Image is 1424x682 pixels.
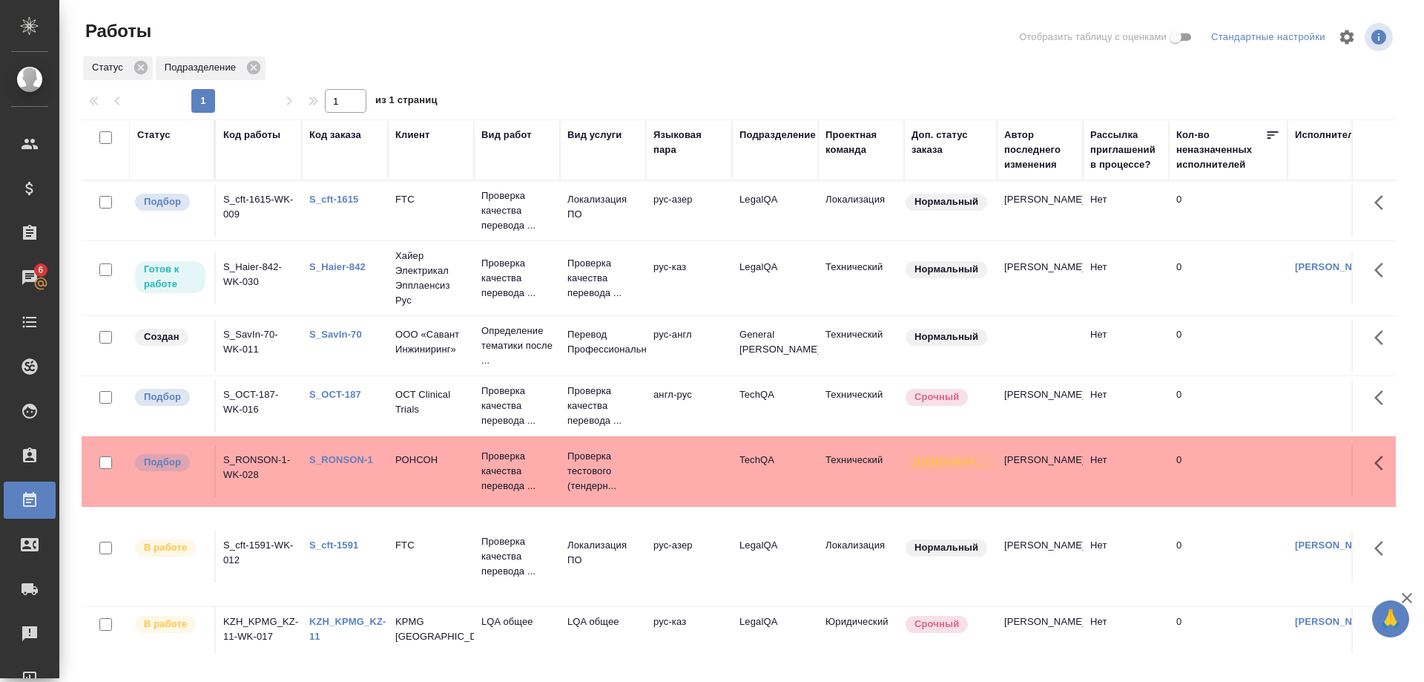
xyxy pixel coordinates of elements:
[646,531,732,583] td: рус-азер
[144,329,179,344] p: Создан
[1083,607,1169,659] td: Нет
[216,380,302,432] td: S_OCT-187-WK-016
[309,616,386,642] a: KZH_KPMG_KZ-11
[825,128,897,157] div: Проектная команда
[1083,380,1169,432] td: Нет
[567,384,639,428] p: Проверка качества перевода ...
[395,192,467,207] p: FTC
[653,128,725,157] div: Языковая пара
[818,185,904,237] td: Локализация
[309,329,362,340] a: S_SavIn-70
[1083,531,1169,583] td: Нет
[1207,26,1329,49] div: split button
[481,324,553,368] p: Определение тематики после ...
[1169,607,1288,659] td: 0
[914,390,959,404] p: Срочный
[481,614,553,629] p: LQA общее
[732,185,818,237] td: LegalQA
[646,320,732,372] td: рус-англ
[732,252,818,304] td: LegalQA
[165,60,241,75] p: Подразделение
[1090,128,1161,172] div: Рассылка приглашений в процессе?
[912,128,989,157] div: Доп. статус заказа
[1365,445,1401,481] button: Здесь прячутся важные кнопки
[481,384,553,428] p: Проверка качества перевода ...
[481,128,532,142] div: Вид работ
[481,256,553,301] p: Проверка качества перевода ...
[646,252,732,304] td: рус-каз
[4,259,56,296] a: 6
[818,380,904,432] td: Технический
[567,538,639,568] p: Локализация ПО
[914,617,959,632] p: Срочный
[133,260,207,295] div: Исполнитель может приступить к работе
[914,329,978,344] p: Нормальный
[914,540,978,555] p: Нормальный
[481,188,553,233] p: Проверка качества перевода ...
[216,320,302,372] td: S_SavIn-70-WK-011
[1169,185,1288,237] td: 0
[309,128,361,142] div: Код заказа
[216,445,302,497] td: S_RONSON-1-WK-028
[144,455,181,470] p: Подбор
[144,390,181,404] p: Подбор
[216,607,302,659] td: KZH_KPMG_KZ-11-WK-017
[395,614,467,644] p: KPMG [GEOGRAPHIC_DATA]
[997,445,1083,497] td: [PERSON_NAME]
[818,531,904,583] td: Локализация
[567,192,639,222] p: Локализация ПО
[1295,128,1360,142] div: Исполнитель
[395,538,467,553] p: FTC
[1169,380,1288,432] td: 0
[395,327,467,357] p: ООО «Савант Инжиниринг»
[914,194,978,209] p: Нормальный
[216,531,302,583] td: S_cft-1591-WK-012
[1295,261,1377,272] a: [PERSON_NAME]
[144,262,197,292] p: Готов к работе
[133,327,207,347] div: Заказ еще не согласован с клиентом, искать исполнителей рано
[309,194,358,205] a: S_cft-1615
[646,185,732,237] td: рус-азер
[997,380,1083,432] td: [PERSON_NAME]
[732,607,818,659] td: LegalQA
[1372,600,1409,637] button: 🙏
[309,540,358,551] a: S_cft-1591
[1083,445,1169,497] td: Нет
[818,320,904,372] td: Технический
[1083,320,1169,372] td: Нет
[1365,252,1401,288] button: Здесь прячутся важные кнопки
[92,60,128,75] p: Статус
[818,252,904,304] td: Технический
[1169,320,1288,372] td: 0
[914,455,989,470] p: [DEMOGRAPHIC_DATA]
[144,540,187,555] p: В работе
[1365,380,1401,416] button: Здесь прячутся важные кнопки
[567,449,639,494] p: Проверка тестового (тендерн...
[1295,616,1377,627] a: [PERSON_NAME]
[133,538,207,558] div: Исполнитель выполняет работу
[1019,30,1167,45] span: Отобразить таблицу с оценками
[133,614,207,635] div: Исполнитель выполняет работу
[1365,531,1401,566] button: Здесь прячутся важные кнопки
[375,91,438,113] span: из 1 страниц
[1329,19,1365,55] span: Настроить таблицу
[309,454,373,465] a: S_RONSON-1
[1169,445,1288,497] td: 0
[567,327,639,357] p: Перевод Профессиональный
[144,617,187,632] p: В работе
[1365,320,1401,355] button: Здесь прячутся важные кнопки
[1169,531,1288,583] td: 0
[997,252,1083,304] td: [PERSON_NAME]
[1378,603,1403,635] span: 🙏
[732,445,818,497] td: TechQA
[732,531,818,583] td: LegalQA
[567,256,639,301] p: Проверка качества перевода ...
[144,194,181,209] p: Подбор
[997,607,1083,659] td: [PERSON_NAME]
[133,453,207,473] div: Можно подбирать исполнителей
[732,320,818,372] td: General [PERSON_NAME]
[137,128,171,142] div: Статус
[83,56,153,80] div: Статус
[309,261,366,272] a: S_Haier-842
[395,387,467,417] p: OCT Clinical Trials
